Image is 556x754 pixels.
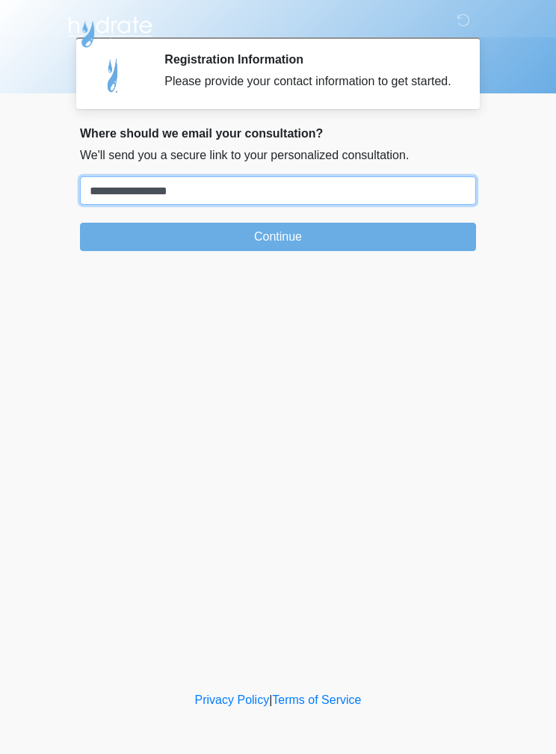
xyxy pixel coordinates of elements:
h2: Where should we email your consultation? [80,126,476,140]
p: We'll send you a secure link to your personalized consultation. [80,146,476,164]
a: | [269,693,272,706]
img: Agent Avatar [91,52,136,97]
a: Privacy Policy [195,693,270,706]
div: Please provide your contact information to get started. [164,72,454,90]
a: Terms of Service [272,693,361,706]
img: Hydrate IV Bar - Flagstaff Logo [65,11,155,49]
button: Continue [80,223,476,251]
